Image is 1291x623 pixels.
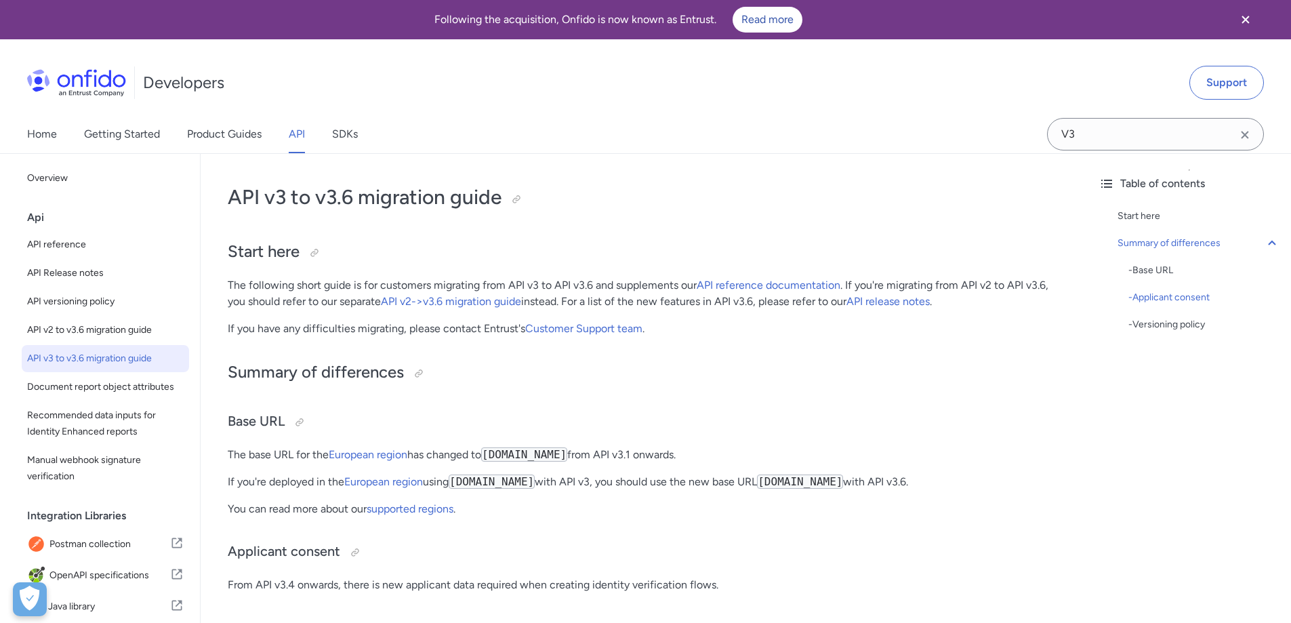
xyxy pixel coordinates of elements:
p: The following short guide is for customers migrating from API v3 to API v3.6 and supplements our ... [228,277,1061,310]
h1: API v3 to v3.6 migration guide [228,184,1061,211]
h2: Summary of differences [228,361,1061,384]
img: IconOpenAPI specifications [27,566,49,585]
a: -Base URL [1128,262,1280,279]
a: API v2->v3.6 migration guide [381,295,521,308]
a: Home [27,115,57,153]
a: API v3 to v3.6 migration guide [22,345,189,372]
div: Table of contents [1099,176,1280,192]
a: Getting Started [84,115,160,153]
a: API release notes [846,295,930,308]
p: If you're deployed in the using with API v3, you should use the new base URL with API v3.6. [228,474,1061,490]
p: The base URL for the has changed to from API v3.1 onwards. [228,447,1061,463]
p: From API v3.4 onwards, there is new applicant data required when creating identity verification f... [228,577,1061,593]
span: Document report object attributes [27,379,184,395]
p: You can read more about our . [228,501,1061,517]
span: Java library [48,597,170,616]
a: Support [1189,66,1264,100]
span: API v2 to v3.6 migration guide [27,322,184,338]
a: IconPostman collectionPostman collection [22,529,189,559]
div: - Applicant consent [1128,289,1280,306]
h1: Developers [143,72,224,94]
a: API Release notes [22,260,189,287]
a: IconOpenAPI specificationsOpenAPI specifications [22,561,189,590]
input: Onfido search input field [1047,118,1264,150]
a: API v2 to v3.6 migration guide [22,317,189,344]
span: API versioning policy [27,294,184,310]
a: API reference documentation [697,279,840,292]
button: Open Preferences [13,582,47,616]
span: Postman collection [49,535,170,554]
a: -Applicant consent [1128,289,1280,306]
a: IconJava libraryJava library [22,592,189,622]
a: API versioning policy [22,288,189,315]
span: Overview [27,170,184,186]
span: API Release notes [27,265,184,281]
img: IconPostman collection [27,535,49,554]
span: Recommended data inputs for Identity Enhanced reports [27,407,184,440]
p: If you have any difficulties migrating, please contact Entrust's . [228,321,1061,337]
div: - Base URL [1128,262,1280,279]
a: Manual webhook signature verification [22,447,189,490]
a: SDKs [332,115,358,153]
div: Api [27,204,194,231]
svg: Close banner [1237,12,1254,28]
a: Read more [733,7,802,33]
code: [DOMAIN_NAME] [481,447,567,462]
a: API [289,115,305,153]
span: OpenAPI specifications [49,566,170,585]
div: Integration Libraries [27,502,194,529]
div: Following the acquisition, Onfido is now known as Entrust. [16,7,1221,33]
h3: Base URL [228,411,1061,433]
span: API v3 to v3.6 migration guide [27,350,184,367]
a: Product Guides [187,115,262,153]
a: Document report object attributes [22,374,189,401]
button: Close banner [1221,3,1271,37]
a: European region [329,448,407,461]
a: European region [344,475,423,488]
a: Overview [22,165,189,192]
a: supported regions [367,502,453,515]
a: Customer Support team [525,322,642,335]
a: Summary of differences [1118,235,1280,252]
span: Manual webhook signature verification [27,452,184,485]
h2: Start here [228,241,1061,264]
div: - Versioning policy [1128,317,1280,333]
a: API reference [22,231,189,258]
h3: Applicant consent [228,542,1061,563]
a: -Versioning policy [1128,317,1280,333]
code: [DOMAIN_NAME] [449,475,535,489]
img: Onfido Logo [27,69,126,96]
a: Start here [1118,208,1280,224]
code: [DOMAIN_NAME] [757,475,843,489]
svg: Clear search field button [1237,127,1253,143]
a: Recommended data inputs for Identity Enhanced reports [22,402,189,445]
span: API reference [27,237,184,253]
div: Cookie Preferences [13,582,47,616]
